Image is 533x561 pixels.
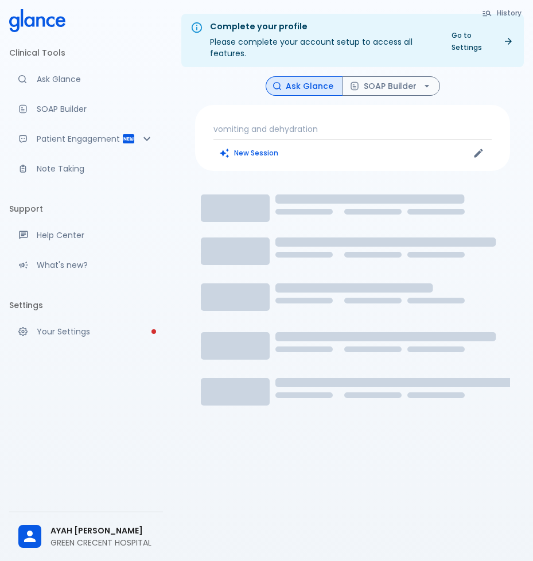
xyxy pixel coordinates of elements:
div: Please complete your account setup to access all features. [210,17,435,64]
div: AYAH [PERSON_NAME]GREEN CRECENT HOSPITAL [9,517,163,556]
a: Advanced note-taking [9,156,163,181]
div: Recent updates and feature releases [9,252,163,278]
div: Patient Reports & Referrals [9,126,163,151]
p: vomiting and dehydration [213,123,492,135]
a: Please complete account setup [9,319,163,344]
li: Settings [9,291,163,319]
p: Patient Engagement [37,133,122,145]
p: Your Settings [37,326,154,337]
button: History [476,5,528,21]
a: Moramiz: Find ICD10AM codes instantly [9,67,163,92]
p: What's new? [37,259,154,271]
a: Get help from our support team [9,223,163,248]
a: Docugen: Compose a clinical documentation in seconds [9,96,163,122]
div: Complete your profile [210,21,435,33]
span: AYAH [PERSON_NAME] [50,525,154,537]
p: Help Center [37,229,154,241]
button: SOAP Builder [343,76,440,96]
a: Go to Settings [445,27,519,56]
li: Clinical Tools [9,39,163,67]
button: Edit [470,145,487,162]
p: SOAP Builder [37,103,154,115]
p: Note Taking [37,163,154,174]
p: Ask Glance [37,73,154,85]
button: Clears all inputs and results. [213,145,285,161]
button: Ask Glance [266,76,343,96]
p: GREEN CRECENT HOSPITAL [50,537,154,548]
li: Support [9,195,163,223]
